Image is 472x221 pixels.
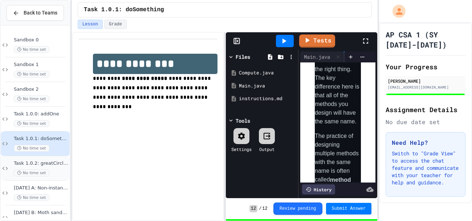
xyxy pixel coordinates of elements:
span: No time set [14,71,49,78]
strong: method overloading. [315,176,351,192]
div: Output [259,146,274,152]
div: instructions.md [239,95,296,102]
div: [PERSON_NAME] [388,78,463,84]
button: Lesson [78,20,103,29]
span: Task 1.0.0: addOne [14,111,68,117]
h2: Your Progress [386,62,465,72]
span: [DATE] A: Non-instantiated classes [14,185,68,191]
span: No time set [14,95,49,102]
span: No time set [14,169,49,176]
h1: AP CSA 1 (SY [DATE]-[DATE]) [386,29,465,50]
h3: Need Help? [392,138,459,147]
span: Submit Answer [332,206,366,212]
span: Sandbox 0 [14,37,68,43]
span: Sandbox 1 [14,62,68,68]
div: Files [236,53,250,61]
span: 12 [262,206,267,212]
div: History [302,184,335,195]
div: instructions.md [343,52,411,62]
a: Tests [299,34,335,48]
p: Switch to "Grade View" to access the chat feature and communicate with your teacher for help and ... [392,150,459,186]
button: Grade [104,20,127,29]
span: Back to Teams [24,9,57,17]
div: Tools [236,117,250,124]
div: Main.java [300,53,334,61]
span: Task 1.0.2: greatCircleDistance [14,160,68,167]
span: No time set [14,145,49,152]
span: Task 1.0.1: doSomething [14,136,68,142]
button: Submit Answer [326,203,372,214]
div: No due date set [386,118,465,126]
div: Compute.java [239,69,296,77]
div: Settings [231,146,252,152]
button: Back to Teams [7,5,64,21]
span: Task 1.0.1: doSomething [84,5,164,14]
div: Main.java [239,82,296,90]
button: Review pending [273,202,322,215]
h2: Assignment Details [386,105,465,115]
span: [DATE] B: Moth sandbox [14,210,68,216]
div: instructions.md [343,53,394,61]
span: No time set [14,46,49,53]
div: [EMAIL_ADDRESS][DOMAIN_NAME] [388,85,463,90]
span: Sandbox 2 [14,86,68,93]
div: Main.java [300,52,343,62]
span: No time set [14,194,49,201]
span: No time set [14,120,49,127]
span: / [259,206,261,212]
span: 12 [249,205,257,212]
div: My Account [385,3,407,20]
